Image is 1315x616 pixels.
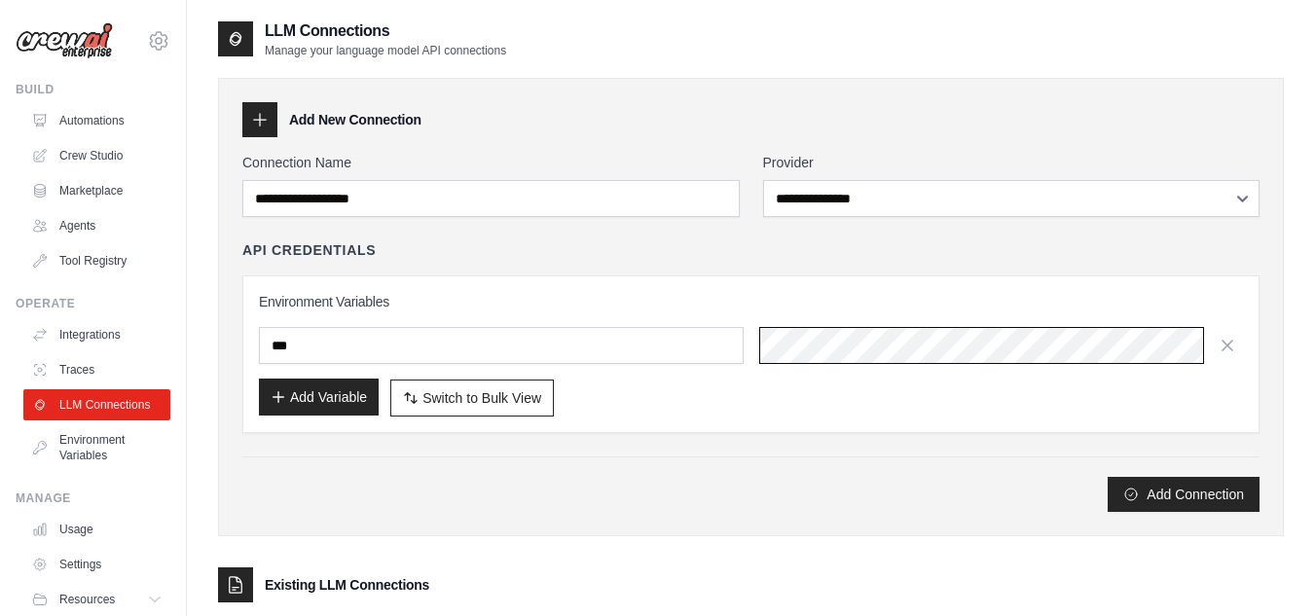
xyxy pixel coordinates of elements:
a: Traces [23,354,170,385]
button: Add Connection [1108,477,1260,512]
h3: Existing LLM Connections [265,575,429,595]
h2: LLM Connections [265,19,506,43]
div: Manage [16,490,170,506]
label: Connection Name [242,153,740,172]
div: Operate [16,296,170,311]
a: LLM Connections [23,389,170,420]
h3: Environment Variables [259,292,1243,311]
div: Build [16,82,170,97]
label: Provider [763,153,1260,172]
h3: Add New Connection [289,110,421,129]
button: Add Variable [259,379,379,416]
a: Tool Registry [23,245,170,276]
a: Integrations [23,319,170,350]
a: Settings [23,549,170,580]
a: Agents [23,210,170,241]
span: Resources [59,592,115,607]
a: Marketplace [23,175,170,206]
h4: API Credentials [242,240,376,260]
a: Automations [23,105,170,136]
p: Manage your language model API connections [265,43,506,58]
a: Environment Variables [23,424,170,471]
span: Switch to Bulk View [422,388,541,408]
button: Switch to Bulk View [390,380,554,417]
a: Usage [23,514,170,545]
button: Resources [23,584,170,615]
img: Logo [16,22,113,59]
a: Crew Studio [23,140,170,171]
